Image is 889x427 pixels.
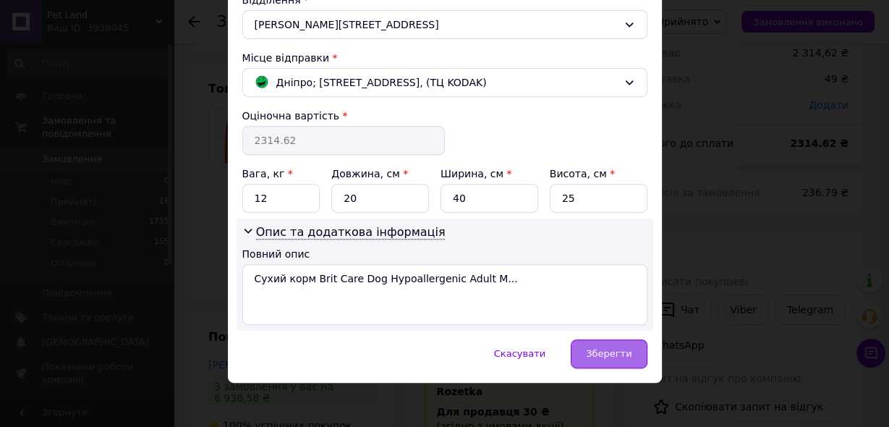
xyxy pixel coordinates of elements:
[242,248,310,260] label: Повний опис
[242,110,339,122] label: Оціночна вартість
[242,10,647,39] div: [PERSON_NAME][STREET_ADDRESS]
[276,75,487,90] span: Дніпро; [STREET_ADDRESS], (ТЦ KODAK)
[441,168,511,179] label: Ширина, см
[586,348,631,359] span: Зберегти
[242,168,293,179] label: Вага, кг
[242,51,647,65] div: Місце відправки
[550,168,615,179] label: Висота, см
[494,348,545,359] span: Скасувати
[256,225,446,240] span: Опис та додаткова інформація
[242,264,647,325] textarea: Сухий корм Brit Care Dog Hypoallergenic Adult M...
[331,168,408,179] label: Довжина, см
